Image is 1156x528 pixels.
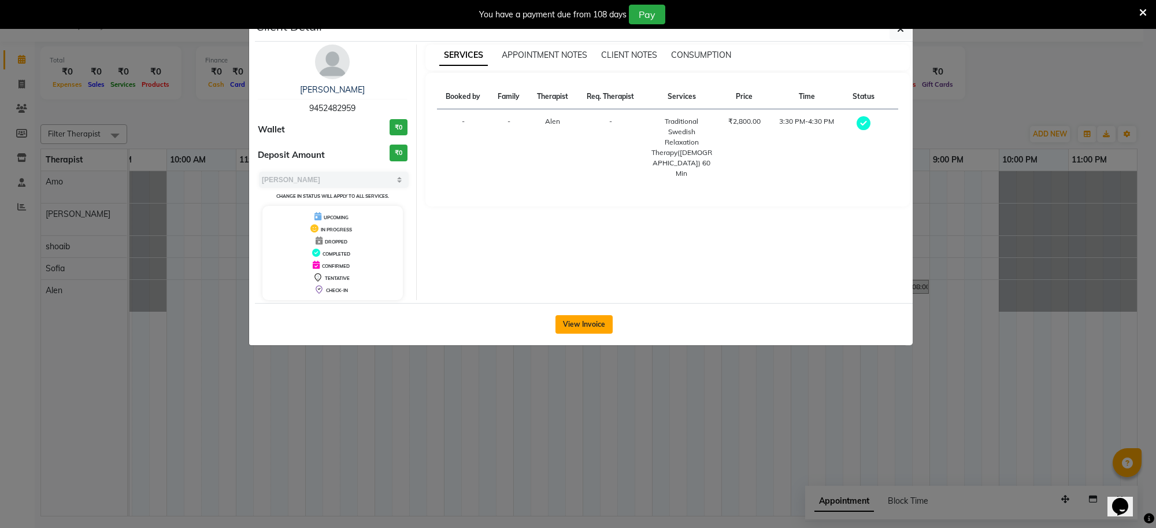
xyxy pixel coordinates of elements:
span: SERVICES [439,45,488,66]
span: Deposit Amount [258,149,325,162]
div: ₹2,800.00 [726,116,762,127]
span: Alen [545,117,560,125]
img: avatar [315,45,350,79]
td: - [437,109,490,186]
th: Price [719,84,769,109]
span: CLIENT NOTES [601,50,657,60]
th: Therapist [528,84,577,109]
h3: ₹0 [390,145,407,161]
span: COMPLETED [323,251,350,257]
span: Wallet [258,123,285,136]
button: Pay [629,5,665,24]
small: Change in status will apply to all services. [276,193,389,199]
span: UPCOMING [324,215,349,220]
h3: ₹0 [390,119,407,136]
span: APPOINTMENT NOTES [502,50,587,60]
span: CONFIRMED [322,263,350,269]
th: Family [490,84,528,109]
span: CONSUMPTION [671,50,731,60]
span: IN PROGRESS [321,227,352,232]
iframe: chat widget [1107,482,1144,516]
th: Booked by [437,84,490,109]
div: You have a payment due from 108 days [479,9,627,21]
td: 3:30 PM-4:30 PM [769,109,844,186]
span: TENTATIVE [325,275,350,281]
td: - [490,109,528,186]
th: Services [644,84,719,109]
div: Traditional Swedish Relaxation Therapy([DEMOGRAPHIC_DATA]) 60 Min [651,116,712,179]
th: Time [769,84,844,109]
span: DROPPED [325,239,347,245]
th: Status [844,84,883,109]
td: - [577,109,644,186]
th: Req. Therapist [577,84,644,109]
a: [PERSON_NAME] [300,84,365,95]
button: View Invoice [555,315,613,334]
span: CHECK-IN [326,287,348,293]
span: 9452482959 [309,103,355,113]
